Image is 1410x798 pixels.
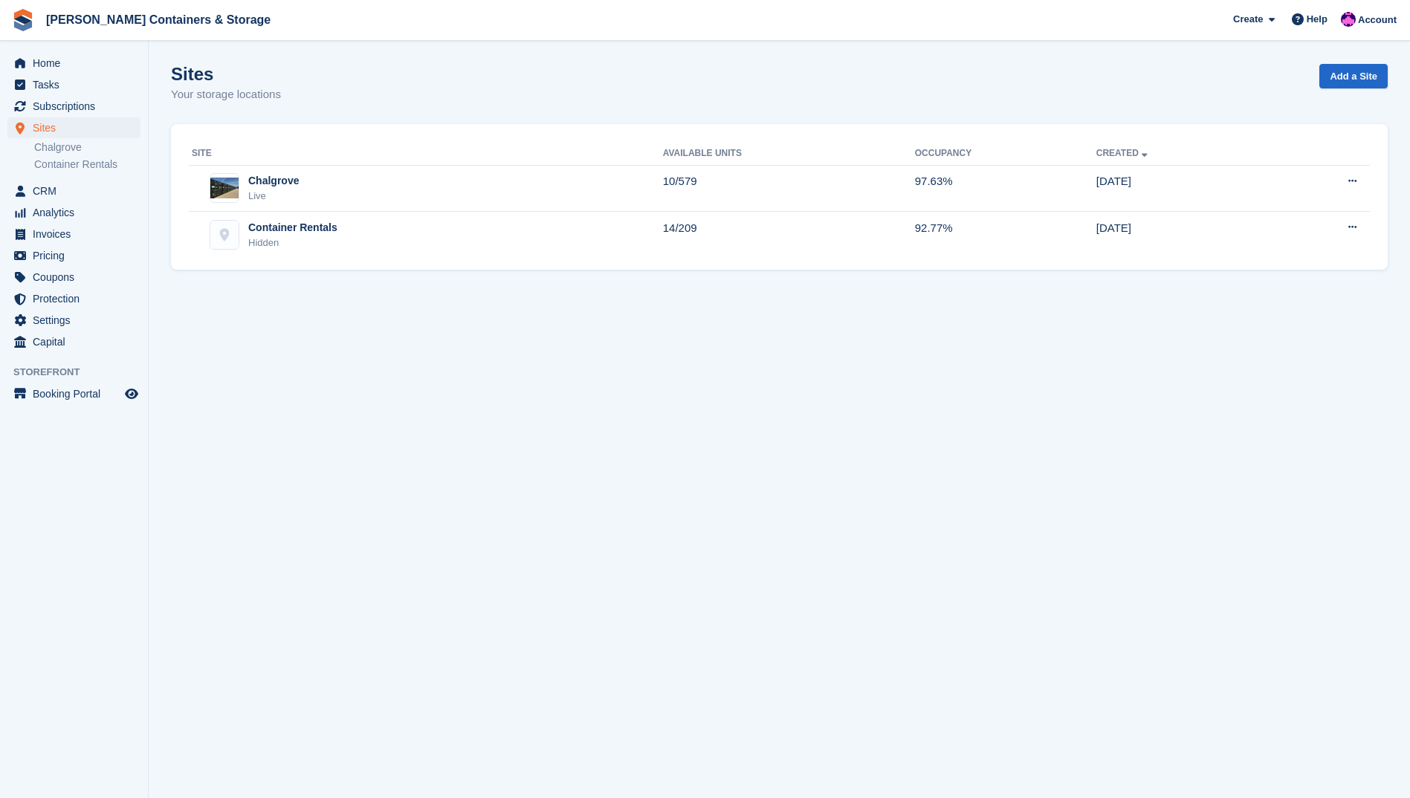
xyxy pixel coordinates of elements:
span: Coupons [33,267,122,288]
img: Nathan Edwards [1341,12,1356,27]
a: menu [7,288,140,309]
div: Live [248,189,299,204]
a: menu [7,117,140,138]
td: [DATE] [1096,165,1270,212]
span: Home [33,53,122,74]
a: menu [7,245,140,266]
a: menu [7,331,140,352]
a: menu [7,383,140,404]
div: Chalgrove [248,173,299,189]
span: Capital [33,331,122,352]
a: menu [7,181,140,201]
a: Preview store [123,385,140,403]
span: Booking Portal [33,383,122,404]
span: CRM [33,181,122,201]
span: Help [1307,12,1327,27]
a: menu [7,74,140,95]
th: Available Units [663,142,915,166]
img: stora-icon-8386f47178a22dfd0bd8f6a31ec36ba5ce8667c1dd55bd0f319d3a0aa187defe.svg [12,9,34,31]
a: Created [1096,148,1151,158]
a: Container Rentals [34,158,140,172]
a: menu [7,224,140,244]
span: Analytics [33,202,122,223]
img: Image of Chalgrove site [210,178,239,199]
span: Protection [33,288,122,309]
span: Invoices [33,224,122,244]
span: Create [1233,12,1263,27]
th: Occupancy [915,142,1096,166]
span: Subscriptions [33,96,122,117]
a: menu [7,310,140,331]
a: menu [7,96,140,117]
a: Chalgrove [34,140,140,155]
th: Site [189,142,663,166]
span: Account [1358,13,1397,27]
td: 14/209 [663,212,915,258]
span: Pricing [33,245,122,266]
td: [DATE] [1096,212,1270,258]
td: 10/579 [663,165,915,212]
img: Container Rentals site image placeholder [210,221,239,249]
td: 92.77% [915,212,1096,258]
div: Container Rentals [248,220,337,236]
a: menu [7,202,140,223]
a: menu [7,267,140,288]
h1: Sites [171,64,281,84]
span: Settings [33,310,122,331]
span: Storefront [13,365,148,380]
span: Sites [33,117,122,138]
p: Your storage locations [171,86,281,103]
a: Add a Site [1319,64,1388,88]
a: [PERSON_NAME] Containers & Storage [40,7,276,32]
span: Tasks [33,74,122,95]
td: 97.63% [915,165,1096,212]
a: menu [7,53,140,74]
div: Hidden [248,236,337,250]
